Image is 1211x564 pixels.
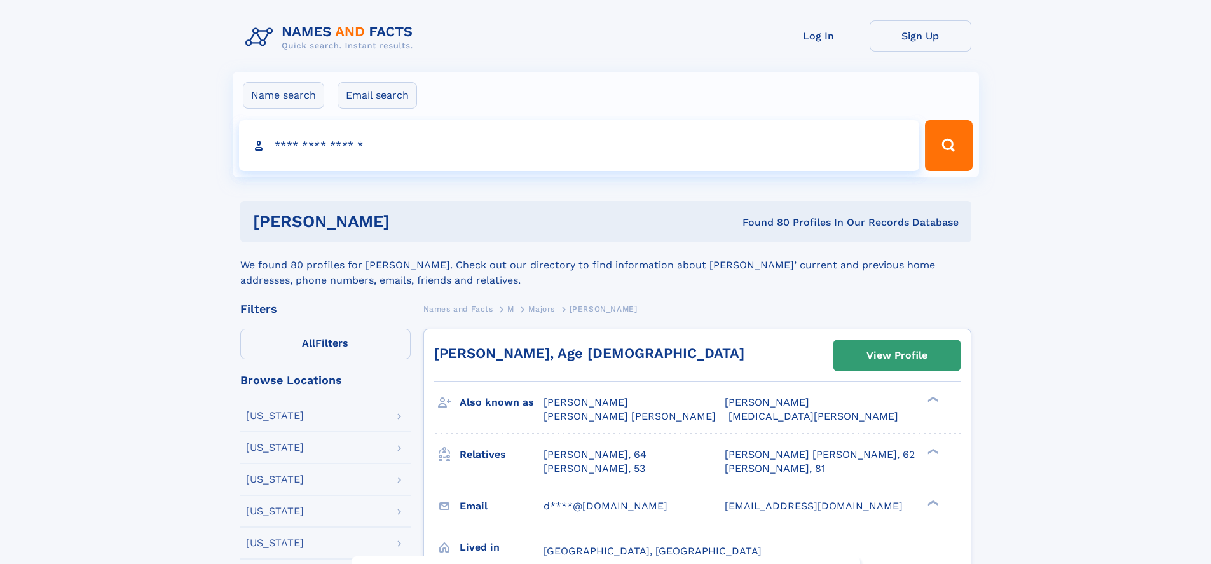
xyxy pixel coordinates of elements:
h1: [PERSON_NAME] [253,214,566,230]
label: Filters [240,329,411,359]
span: [MEDICAL_DATA][PERSON_NAME] [729,410,898,422]
div: Filters [240,303,411,315]
span: Majors [528,305,555,313]
span: [PERSON_NAME] [725,396,809,408]
span: M [507,305,514,313]
a: [PERSON_NAME] [PERSON_NAME], 62 [725,448,915,462]
a: Log In [768,20,870,52]
a: Majors [528,301,555,317]
span: [EMAIL_ADDRESS][DOMAIN_NAME] [725,500,903,512]
span: [PERSON_NAME] [PERSON_NAME] [544,410,716,422]
a: View Profile [834,340,960,371]
label: Email search [338,82,417,109]
a: M [507,301,514,317]
span: [PERSON_NAME] [570,305,638,313]
div: [US_STATE] [246,538,304,548]
a: [PERSON_NAME], 64 [544,448,647,462]
img: Logo Names and Facts [240,20,423,55]
a: [PERSON_NAME], Age [DEMOGRAPHIC_DATA] [434,345,744,361]
span: All [302,337,315,349]
a: Sign Up [870,20,971,52]
div: View Profile [866,341,927,370]
div: [US_STATE] [246,506,304,516]
div: Found 80 Profiles In Our Records Database [566,216,959,230]
a: [PERSON_NAME], 81 [725,462,825,476]
div: We found 80 profiles for [PERSON_NAME]. Check out our directory to find information about [PERSON... [240,242,971,288]
button: Search Button [925,120,972,171]
h3: Lived in [460,537,544,558]
h3: Email [460,495,544,517]
a: [PERSON_NAME], 53 [544,462,645,476]
div: [US_STATE] [246,411,304,421]
div: [US_STATE] [246,474,304,485]
div: [US_STATE] [246,443,304,453]
input: search input [239,120,920,171]
div: ❯ [924,395,940,404]
h3: Also known as [460,392,544,413]
div: Browse Locations [240,375,411,386]
a: Names and Facts [423,301,493,317]
label: Name search [243,82,324,109]
div: ❯ [924,499,940,507]
span: [PERSON_NAME] [544,396,628,408]
span: [GEOGRAPHIC_DATA], [GEOGRAPHIC_DATA] [544,545,762,557]
h3: Relatives [460,444,544,465]
div: ❯ [924,447,940,455]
